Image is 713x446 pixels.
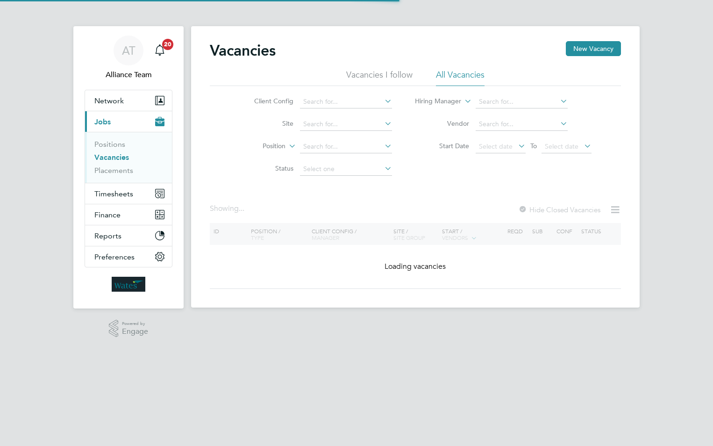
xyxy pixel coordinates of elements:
input: Search for... [476,95,568,108]
span: Reports [94,231,121,240]
a: 20 [150,36,169,65]
li: All Vacancies [436,69,485,86]
span: Alliance Team [85,69,172,80]
label: Hiring Manager [407,97,461,106]
input: Select one [300,163,392,176]
span: Preferences [94,252,135,261]
span: ... [239,204,244,213]
span: Timesheets [94,189,133,198]
span: Finance [94,210,121,219]
button: Network [85,90,172,111]
a: Placements [94,166,133,175]
label: Client Config [240,97,293,105]
a: ATAlliance Team [85,36,172,80]
input: Search for... [300,95,392,108]
button: Jobs [85,111,172,132]
div: Jobs [85,132,172,183]
label: Position [232,142,285,151]
nav: Main navigation [73,26,184,309]
a: Go to home page [85,277,172,292]
input: Search for... [300,140,392,153]
label: Status [240,164,293,173]
a: Powered byEngage [109,320,149,338]
li: Vacancies I follow [346,69,413,86]
span: Jobs [94,117,111,126]
a: Vacancies [94,153,129,162]
button: Finance [85,204,172,225]
label: Site [240,119,293,128]
div: Showing [210,204,246,214]
a: Positions [94,140,125,149]
label: Hide Closed Vacancies [518,205,600,214]
img: wates-logo-retina.png [112,277,145,292]
span: Engage [122,328,148,336]
span: AT [122,44,135,57]
span: 20 [162,39,173,50]
span: Select date [545,142,578,151]
span: Select date [479,142,513,151]
h2: Vacancies [210,41,276,60]
span: Network [94,96,124,105]
button: Timesheets [85,183,172,204]
input: Search for... [476,118,568,131]
label: Start Date [415,142,469,150]
button: New Vacancy [566,41,621,56]
button: Reports [85,225,172,246]
input: Search for... [300,118,392,131]
span: To [528,140,540,152]
label: Vendor [415,119,469,128]
span: Powered by [122,320,148,328]
button: Preferences [85,246,172,267]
